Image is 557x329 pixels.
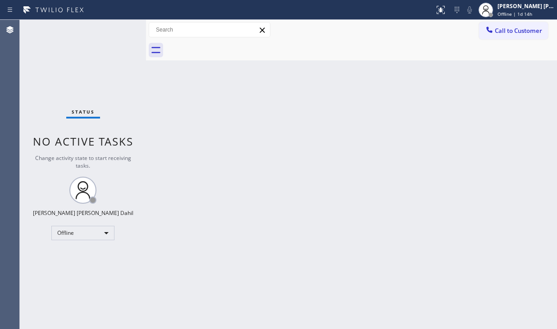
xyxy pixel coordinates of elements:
[33,209,133,217] div: [PERSON_NAME] [PERSON_NAME] Dahil
[35,154,131,169] span: Change activity state to start receiving tasks.
[498,11,532,17] span: Offline | 1d 14h
[498,2,554,10] div: [PERSON_NAME] [PERSON_NAME] Dahil
[479,22,548,39] button: Call to Customer
[463,4,476,16] button: Mute
[495,27,542,35] span: Call to Customer
[33,134,133,149] span: No active tasks
[51,226,114,240] div: Offline
[149,23,270,37] input: Search
[72,109,95,115] span: Status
